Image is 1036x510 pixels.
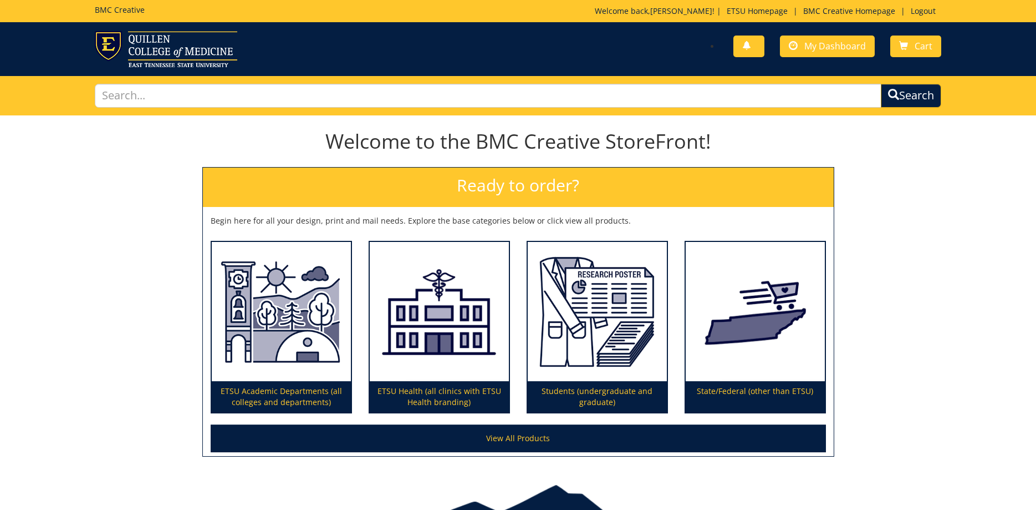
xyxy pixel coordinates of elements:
p: ETSU Health (all clinics with ETSU Health branding) [370,381,509,412]
p: ETSU Academic Departments (all colleges and departments) [212,381,351,412]
a: Students (undergraduate and graduate) [528,242,667,413]
a: ETSU Homepage [721,6,793,16]
a: ETSU Health (all clinics with ETSU Health branding) [370,242,509,413]
a: State/Federal (other than ETSU) [686,242,825,413]
h1: Welcome to the BMC Creative StoreFront! [202,130,834,153]
a: BMC Creative Homepage [798,6,901,16]
p: Begin here for all your design, print and mail needs. Explore the base categories below or click ... [211,215,826,226]
img: ETSU logo [95,31,237,67]
span: My Dashboard [804,40,866,52]
button: Search [881,84,941,108]
p: State/Federal (other than ETSU) [686,381,825,412]
img: State/Federal (other than ETSU) [686,242,825,382]
a: [PERSON_NAME] [650,6,712,16]
a: Logout [905,6,941,16]
h5: BMC Creative [95,6,145,14]
h2: Ready to order? [203,168,834,207]
p: Students (undergraduate and graduate) [528,381,667,412]
a: Cart [890,36,941,57]
img: ETSU Health (all clinics with ETSU Health branding) [370,242,509,382]
input: Search... [95,84,882,108]
span: Cart [915,40,932,52]
a: View All Products [211,425,826,452]
a: My Dashboard [780,36,875,57]
p: Welcome back, ! | | | [595,6,941,17]
a: ETSU Academic Departments (all colleges and departments) [212,242,351,413]
img: ETSU Academic Departments (all colleges and departments) [212,242,351,382]
img: Students (undergraduate and graduate) [528,242,667,382]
